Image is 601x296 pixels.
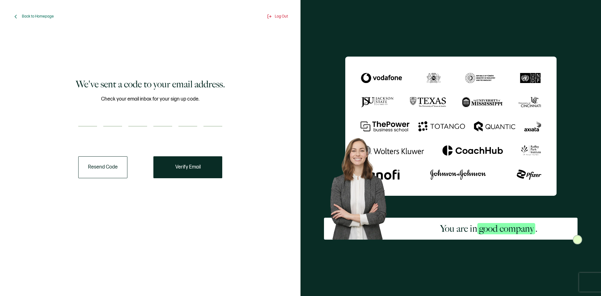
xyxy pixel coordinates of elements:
[573,235,582,244] img: Sertifier Signup
[440,222,537,235] h2: You are in .
[76,78,225,91] h1: We've sent a code to your email address.
[22,14,54,19] span: Back to Homepage
[101,95,199,103] span: Check your email inbox for your sign up code.
[78,156,127,178] button: Resend Code
[275,14,288,19] span: Log Out
[477,223,535,234] span: good company
[345,56,557,196] img: Sertifier We've sent a code to your email address.
[324,133,400,240] img: Sertifier Signup - You are in <span class="strong-h">good company</span>. Hero
[175,165,201,170] span: Verify Email
[153,156,222,178] button: Verify Email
